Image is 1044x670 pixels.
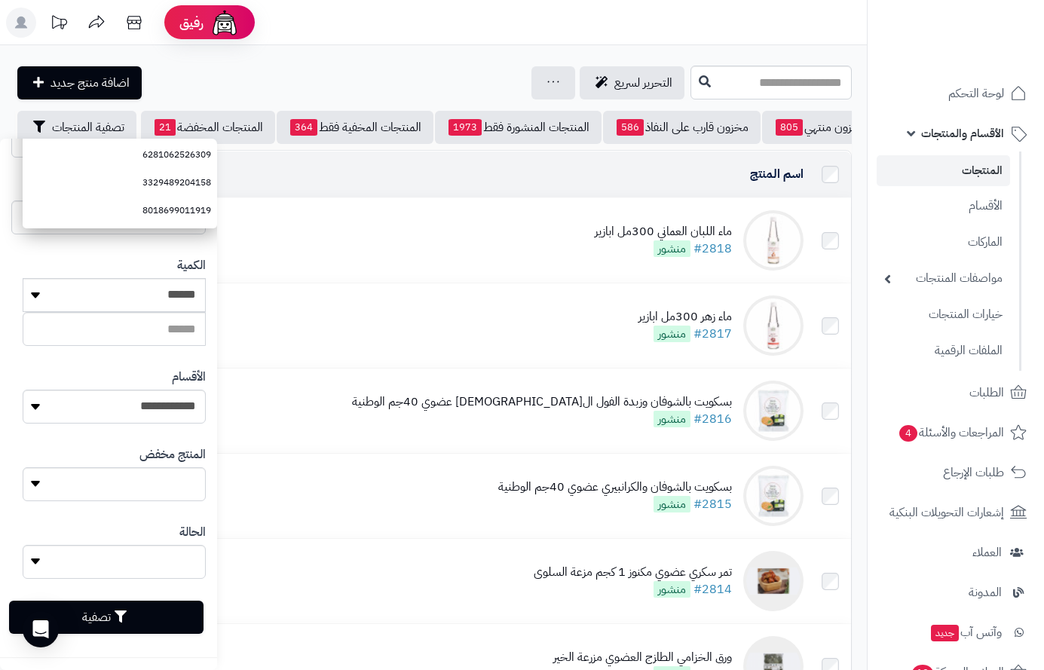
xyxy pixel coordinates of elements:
[877,454,1035,491] a: طلبات الإرجاع
[141,111,275,144] a: المنتجات المخفضة21
[617,119,644,136] span: 586
[877,614,1035,650] a: وآتس آبجديد
[693,495,732,513] a: #2815
[23,611,59,647] div: Open Intercom Messenger
[277,111,433,144] a: المنتجات المخفية فقط364
[877,574,1035,610] a: المدونة
[595,223,732,240] div: ماء اللبان العماني 300مل ابازير
[179,14,204,32] span: رفيق
[654,496,690,512] span: منشور
[654,411,690,427] span: منشور
[23,197,217,225] a: 8018699011919
[898,422,1004,443] span: المراجعات والأسئلة
[435,111,602,144] a: المنتجات المنشورة فقط1973
[750,165,804,183] a: اسم المنتج
[23,141,217,169] a: 6281062526309
[654,581,690,598] span: منشور
[210,8,240,38] img: ai-face.png
[580,66,684,99] a: التحرير لسريع
[179,524,206,541] label: الحالة
[889,502,1004,523] span: إشعارات التحويلات البنكية
[498,479,732,496] div: بسكويت بالشوفان والكرانبيري عضوي 40جم الوطنية
[40,8,78,41] a: تحديثات المنصة
[776,119,803,136] span: 805
[877,226,1010,259] a: الماركات
[877,190,1010,222] a: الأقسام
[654,240,690,257] span: منشور
[743,466,804,526] img: بسكويت بالشوفان والكرانبيري عضوي 40جم الوطنية
[941,37,1030,69] img: logo-2.png
[929,622,1002,643] span: وآتس آب
[743,210,804,271] img: ماء اللبان العماني 300مل ابازير
[172,369,206,386] label: الأقسام
[969,382,1004,403] span: الطلبات
[943,462,1004,483] span: طلبات الإرجاع
[743,551,804,611] img: تمر سكري عضوي مكنوز 1 كجم مزعة السلوى
[449,119,482,136] span: 1973
[877,335,1010,367] a: الملفات الرقمية
[899,424,917,441] span: 4
[921,123,1004,144] span: الأقسام والمنتجات
[877,415,1035,451] a: المراجعات والأسئلة4
[877,262,1010,295] a: مواصفات المنتجات
[877,75,1035,112] a: لوحة التحكم
[9,601,204,634] button: تصفية
[139,446,206,463] label: المنتج مخفض
[638,308,732,326] div: ماء زهر 300مل ابازير
[51,74,130,92] span: اضافة منتج جديد
[17,111,136,144] button: تصفية المنتجات
[290,119,317,136] span: 364
[762,111,878,144] a: مخزون منتهي805
[534,564,732,581] div: تمر سكري عضوي مكنوز 1 كجم مزعة السلوى
[931,625,959,641] span: جديد
[693,410,732,428] a: #2816
[553,649,732,666] div: ورق الخزامي الطازج العضوي مزرعة الخير
[948,83,1004,104] span: لوحة التحكم
[743,381,804,441] img: بسكويت بالشوفان وزبدة الفول السوداني عضوي 40جم الوطنية
[52,118,124,136] span: تصفية المنتجات
[969,582,1002,603] span: المدونة
[693,240,732,258] a: #2818
[877,494,1035,531] a: إشعارات التحويلات البنكية
[155,119,176,136] span: 21
[177,257,206,274] label: الكمية
[972,542,1002,563] span: العملاء
[352,393,732,411] div: بسكويت بالشوفان وزبدة الفول ال[DEMOGRAPHIC_DATA] عضوي 40جم الوطنية
[877,375,1035,411] a: الطلبات
[877,155,1010,186] a: المنتجات
[603,111,761,144] a: مخزون قارب على النفاذ586
[877,534,1035,571] a: العملاء
[693,580,732,598] a: #2814
[693,325,732,343] a: #2817
[614,74,672,92] span: التحرير لسريع
[877,298,1010,331] a: خيارات المنتجات
[654,326,690,342] span: منشور
[17,66,142,99] a: اضافة منتج جديد
[23,169,217,197] a: 3329489204158
[743,295,804,356] img: ماء زهر 300مل ابازير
